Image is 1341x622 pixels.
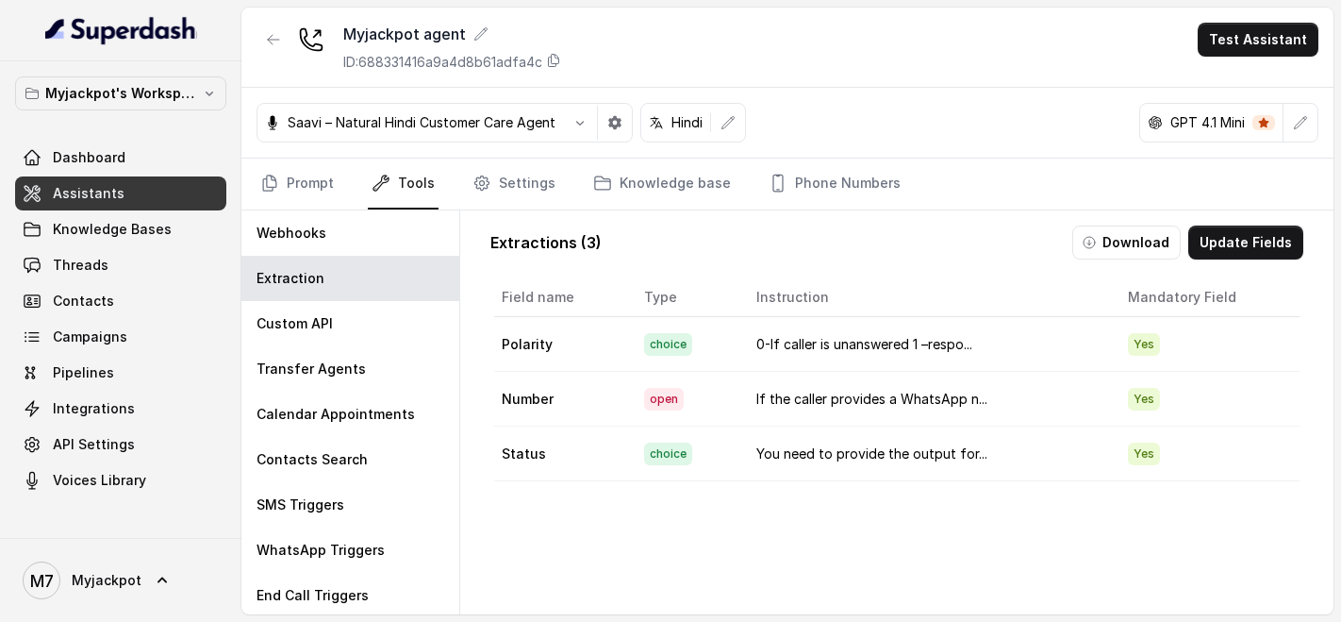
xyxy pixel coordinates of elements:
[629,278,740,317] th: Type
[257,269,324,288] p: Extraction
[15,428,226,462] a: API Settings
[15,177,226,210] a: Assistants
[1128,333,1160,356] span: Yes
[53,399,135,418] span: Integrations
[257,360,366,378] p: Transfer Agents
[343,23,561,45] div: Myjackpot agent
[53,363,114,382] span: Pipelines
[53,184,124,203] span: Assistants
[644,333,692,356] span: choice
[1128,388,1160,411] span: Yes
[288,113,555,132] p: Saavi – Natural Hindi Customer Care Agent
[257,314,333,333] p: Custom API
[257,541,385,560] p: WhatsApp Triggers
[490,231,602,254] p: Extractions ( 3 )
[1188,226,1303,260] button: Update Fields
[15,76,226,110] button: Myjackpot's Workspace
[1072,226,1181,260] button: Download
[257,159,338,210] a: Prompt
[30,571,54,591] text: M7
[368,159,439,210] a: Tools
[257,405,415,424] p: Calendar Appointments
[45,15,197,45] img: light.svg
[53,148,125,167] span: Dashboard
[741,372,1113,427] td: If the caller provides a WhatsApp n...
[494,278,630,317] th: Field name
[53,328,127,346] span: Campaigns
[1128,443,1160,465] span: Yes
[741,278,1113,317] th: Instruction
[494,372,630,427] td: Number
[1113,278,1300,317] th: Mandatory Field
[53,256,108,275] span: Threads
[257,159,1318,210] nav: Tabs
[1170,113,1245,132] p: GPT 4.1 Mini
[15,356,226,390] a: Pipelines
[494,317,630,372] td: Polarity
[15,212,226,246] a: Knowledge Bases
[671,113,703,132] p: Hindi
[741,317,1113,372] td: 0-If caller is unanswered 1 –respo...
[15,320,226,354] a: Campaigns
[53,435,135,454] span: API Settings
[644,388,684,411] span: open
[257,586,369,605] p: End Call Triggers
[15,284,226,318] a: Contacts
[53,471,146,490] span: Voices Library
[15,554,226,607] a: Myjackpot
[53,292,114,311] span: Contacts
[257,450,368,469] p: Contacts Search
[257,496,344,514] p: SMS Triggers
[15,392,226,426] a: Integrations
[589,159,735,210] a: Knowledge base
[1148,115,1163,130] svg: openai logo
[15,141,226,175] a: Dashboard
[343,53,542,72] p: ID: 688331416a9a4d8b61adfa4c
[741,427,1113,481] td: You need to provide the output for...
[53,220,172,239] span: Knowledge Bases
[765,159,904,210] a: Phone Numbers
[469,159,559,210] a: Settings
[644,443,692,465] span: choice
[494,427,630,481] td: Status
[257,224,326,243] p: Webhooks
[15,248,226,282] a: Threads
[1198,23,1318,57] button: Test Assistant
[15,463,226,497] a: Voices Library
[72,571,141,590] span: Myjackpot
[45,82,196,105] p: Myjackpot's Workspace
